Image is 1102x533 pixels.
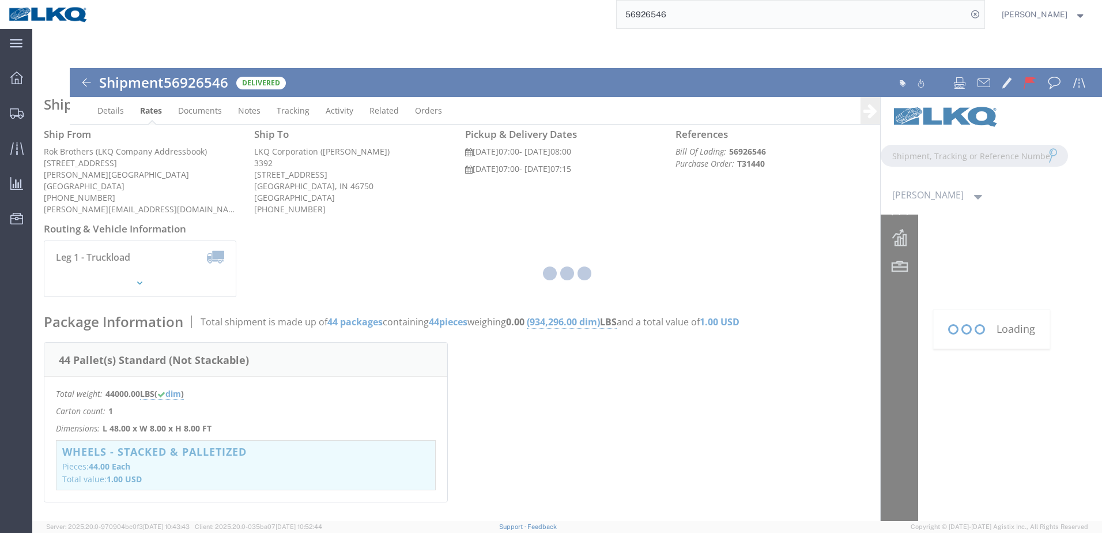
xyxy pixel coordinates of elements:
[195,523,322,530] span: Client: 2025.20.0-035ba07
[617,1,967,28] input: Search for shipment number, reference number
[46,523,190,530] span: Server: 2025.20.0-970904bc0f3
[527,523,557,530] a: Feedback
[143,523,190,530] span: [DATE] 10:43:43
[911,522,1088,532] span: Copyright © [DATE]-[DATE] Agistix Inc., All Rights Reserved
[275,523,322,530] span: [DATE] 10:52:44
[499,523,528,530] a: Support
[1002,8,1067,21] span: Adrienne Brown
[8,6,89,23] img: logo
[1001,7,1086,21] button: [PERSON_NAME]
